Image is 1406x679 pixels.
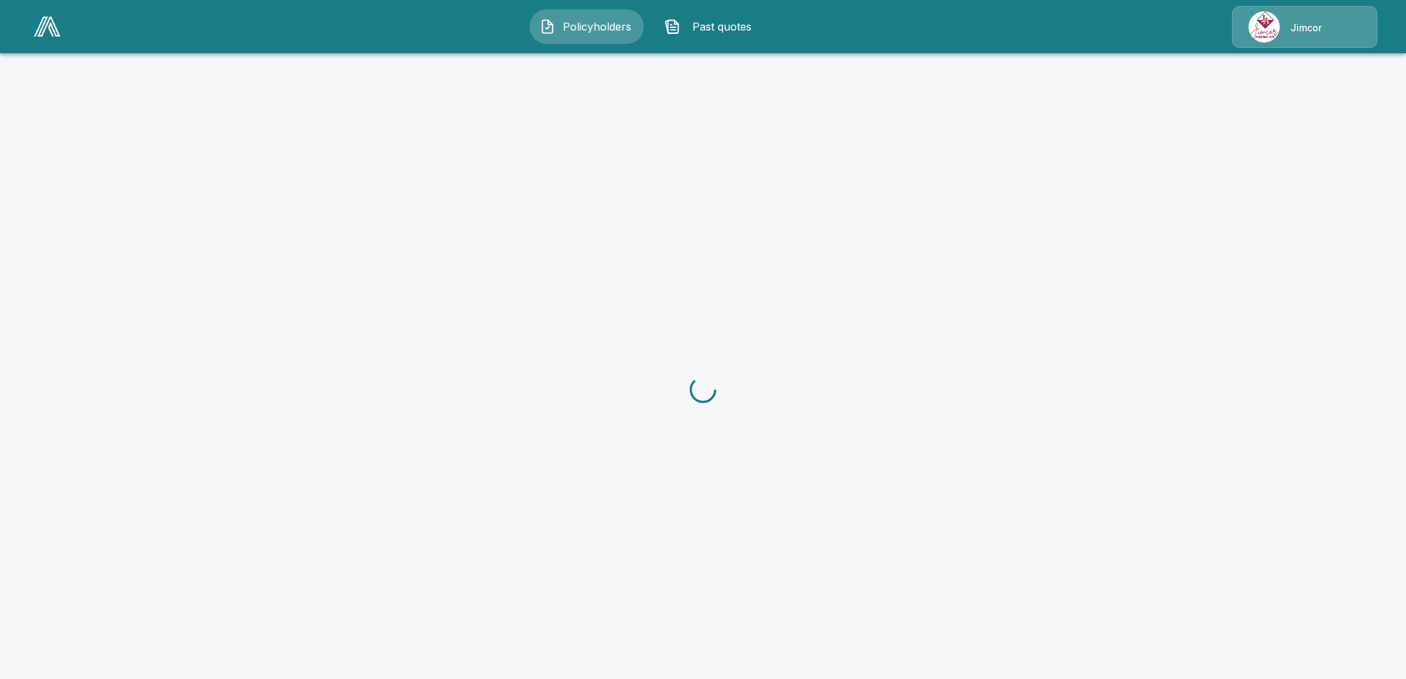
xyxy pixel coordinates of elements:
[540,19,555,35] img: Policyholders Icon
[686,19,759,35] span: Past quotes
[34,17,60,37] img: AA Logo
[561,19,634,35] span: Policyholders
[530,9,644,44] button: Policyholders IconPolicyholders
[654,9,769,44] button: Past quotes IconPast quotes
[664,19,680,35] img: Past quotes Icon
